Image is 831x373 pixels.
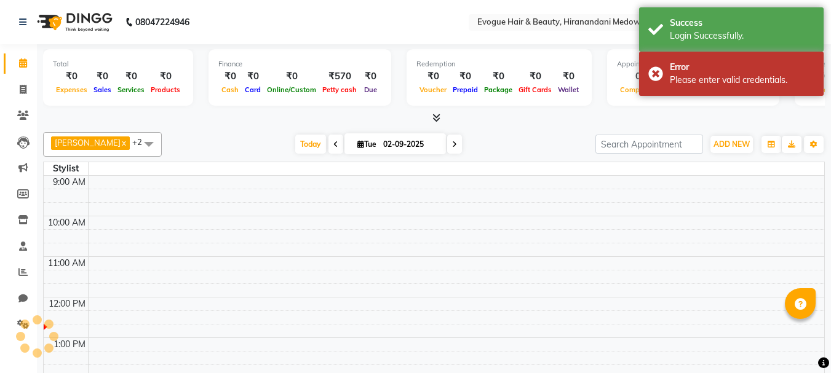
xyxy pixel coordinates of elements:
span: Gift Cards [515,85,555,94]
div: Login Successfully. [670,29,814,42]
div: ₹0 [242,69,264,84]
div: ₹0 [264,69,319,84]
button: ADD NEW [710,136,753,153]
div: 12:00 PM [46,297,88,310]
span: Sales [90,85,114,94]
div: Stylist [44,162,88,175]
img: logo [31,5,116,39]
span: Products [148,85,183,94]
div: Error [670,61,814,74]
span: Prepaid [450,85,481,94]
div: ₹570 [319,69,360,84]
span: Online/Custom [264,85,319,94]
span: Card [242,85,264,94]
div: 10:00 AM [46,216,88,229]
div: Total [53,59,183,69]
b: 08047224946 [135,5,189,39]
input: Search Appointment [595,135,703,154]
input: 2025-09-02 [380,135,441,154]
div: ₹0 [90,69,114,84]
div: ₹0 [218,69,242,84]
div: ₹0 [360,69,381,84]
span: Expenses [53,85,90,94]
span: Voucher [416,85,450,94]
div: Appointment [617,59,769,69]
span: Today [295,135,326,154]
span: Cash [218,85,242,94]
span: [PERSON_NAME] [55,138,121,147]
span: Due [361,85,380,94]
div: ₹0 [114,69,148,84]
div: Please enter valid credentials. [670,74,814,87]
div: 0 [617,69,659,84]
span: Services [114,85,148,94]
div: Finance [218,59,381,69]
span: Package [481,85,515,94]
span: Petty cash [319,85,360,94]
div: ₹0 [416,69,450,84]
div: 9:00 AM [50,176,88,189]
div: 11:00 AM [46,257,88,270]
span: +2 [132,137,151,147]
div: ₹0 [481,69,515,84]
span: Completed [617,85,659,94]
div: Success [670,17,814,29]
div: 1:00 PM [51,338,88,351]
div: ₹0 [515,69,555,84]
span: Tue [354,139,380,149]
div: ₹0 [450,69,481,84]
span: ADD NEW [714,139,750,149]
div: ₹0 [555,69,582,84]
span: Wallet [555,85,582,94]
div: ₹0 [53,69,90,84]
a: x [121,138,126,147]
div: ₹0 [148,69,183,84]
div: Redemption [416,59,582,69]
